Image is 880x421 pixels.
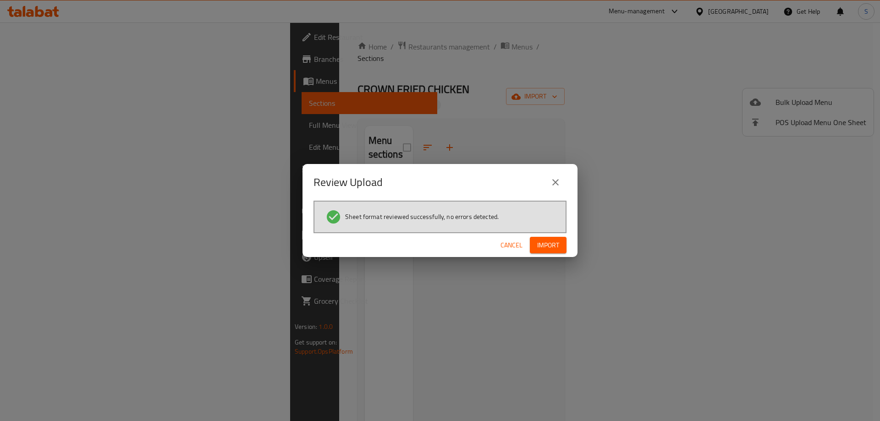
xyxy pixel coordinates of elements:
[500,240,522,251] span: Cancel
[497,237,526,254] button: Cancel
[313,175,383,190] h2: Review Upload
[345,212,499,221] span: Sheet format reviewed successfully, no errors detected.
[530,237,566,254] button: Import
[544,171,566,193] button: close
[537,240,559,251] span: Import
